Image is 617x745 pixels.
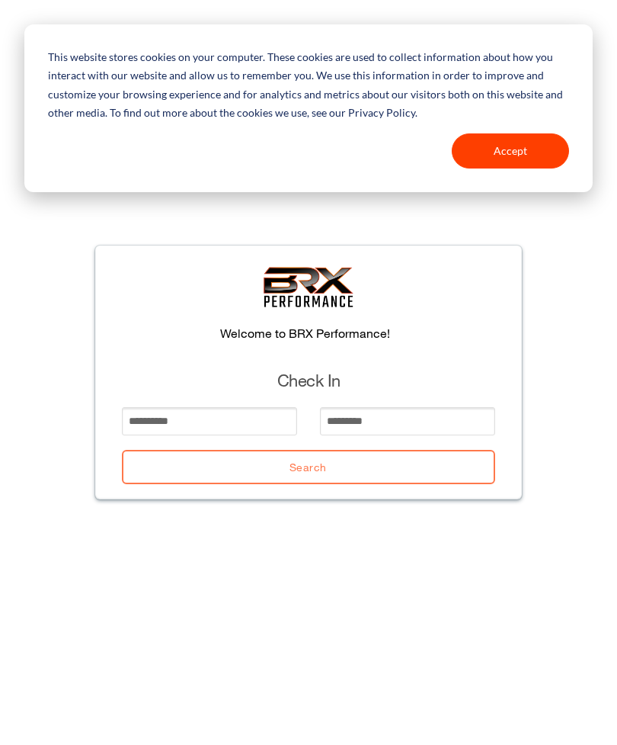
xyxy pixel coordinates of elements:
div: Cookie banner [24,24,593,192]
div: Welcome to BRX Performance! [133,324,477,342]
button: Search [122,450,495,484]
p: This website stores cookies on your computer. These cookies are used to collect information about... [48,48,569,123]
h3: Check In [110,369,507,393]
img: 6f7da32581c89ca25d665dc3aae533e4f14fe3ef_original.svg [264,267,354,307]
button: Accept [452,133,569,169]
